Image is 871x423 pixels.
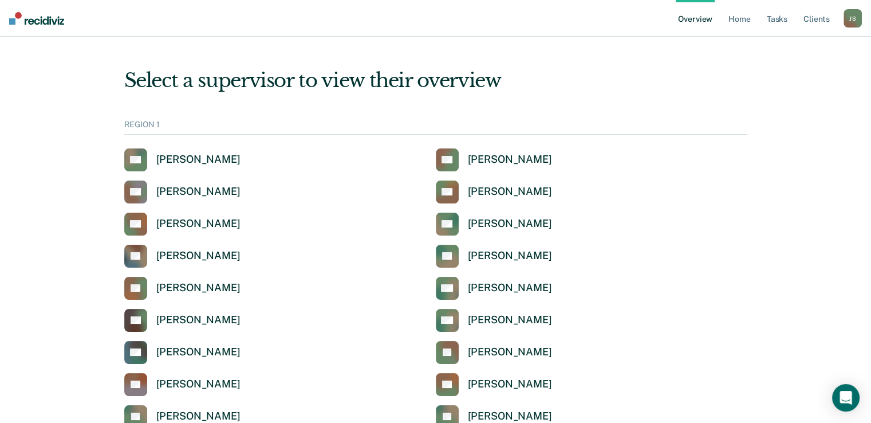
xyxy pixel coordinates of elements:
div: [PERSON_NAME] [468,153,552,166]
a: [PERSON_NAME] [124,373,241,396]
a: [PERSON_NAME] [124,181,241,203]
div: [PERSON_NAME] [468,217,552,230]
div: [PERSON_NAME] [156,378,241,391]
div: [PERSON_NAME] [156,153,241,166]
div: [PERSON_NAME] [468,185,552,198]
div: J S [844,9,862,28]
a: [PERSON_NAME] [436,277,552,300]
a: [PERSON_NAME] [436,245,552,268]
a: [PERSON_NAME] [436,148,552,171]
div: [PERSON_NAME] [156,217,241,230]
div: REGION 1 [124,120,747,135]
div: Open Intercom Messenger [832,384,860,412]
div: [PERSON_NAME] [156,249,241,263]
a: [PERSON_NAME] [124,341,241,364]
img: Recidiviz [9,12,64,25]
a: [PERSON_NAME] [124,309,241,332]
div: [PERSON_NAME] [468,249,552,263]
a: [PERSON_NAME] [436,341,552,364]
a: [PERSON_NAME] [124,277,241,300]
div: [PERSON_NAME] [468,346,552,359]
a: [PERSON_NAME] [436,373,552,396]
div: [PERSON_NAME] [156,410,241,423]
a: [PERSON_NAME] [436,213,552,236]
a: [PERSON_NAME] [436,181,552,203]
a: [PERSON_NAME] [124,148,241,171]
div: [PERSON_NAME] [468,410,552,423]
div: Select a supervisor to view their overview [124,69,747,92]
a: [PERSON_NAME] [124,213,241,236]
div: [PERSON_NAME] [468,314,552,327]
button: JS [844,9,862,28]
div: [PERSON_NAME] [468,281,552,295]
div: [PERSON_NAME] [156,281,241,295]
a: [PERSON_NAME] [124,245,241,268]
div: [PERSON_NAME] [156,346,241,359]
div: [PERSON_NAME] [156,185,241,198]
div: [PERSON_NAME] [468,378,552,391]
div: [PERSON_NAME] [156,314,241,327]
a: [PERSON_NAME] [436,309,552,332]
